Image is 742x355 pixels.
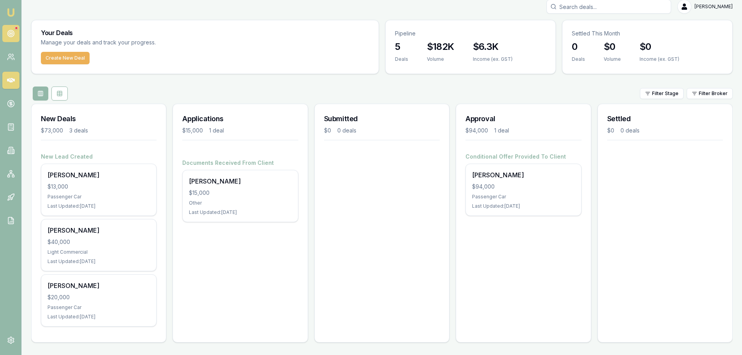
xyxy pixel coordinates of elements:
[48,314,150,320] div: Last Updated: [DATE]
[189,189,291,197] div: $15,000
[182,159,298,167] h4: Documents Received From Client
[604,56,621,62] div: Volume
[48,203,150,209] div: Last Updated: [DATE]
[395,56,408,62] div: Deals
[324,127,331,134] div: $0
[687,88,733,99] button: Filter Broker
[620,127,640,134] div: 0 deals
[41,113,157,124] h3: New Deals
[209,127,224,134] div: 1 deal
[465,153,581,161] h4: Conditional Offer Provided To Client
[607,127,614,134] div: $0
[427,41,454,53] h3: $182K
[395,41,408,53] h3: 5
[652,90,679,97] span: Filter Stage
[48,170,150,180] div: [PERSON_NAME]
[572,41,585,53] h3: 0
[472,203,575,209] div: Last Updated: [DATE]
[48,281,150,290] div: [PERSON_NAME]
[473,56,513,62] div: Income (ex. GST)
[182,113,298,124] h3: Applications
[48,304,150,311] div: Passenger Car
[604,41,621,53] h3: $0
[640,56,679,62] div: Income (ex. GST)
[694,4,733,10] span: [PERSON_NAME]
[427,56,454,62] div: Volume
[182,127,203,134] div: $15,000
[189,200,291,206] div: Other
[607,113,723,124] h3: Settled
[494,127,509,134] div: 1 deal
[572,56,585,62] div: Deals
[472,183,575,191] div: $94,000
[473,41,513,53] h3: $6.3K
[41,127,63,134] div: $73,000
[472,170,575,180] div: [PERSON_NAME]
[572,30,723,37] p: Settled This Month
[41,38,240,47] p: Manage your deals and track your progress.
[337,127,356,134] div: 0 deals
[465,113,581,124] h3: Approval
[472,194,575,200] div: Passenger Car
[41,30,369,36] h3: Your Deals
[48,226,150,235] div: [PERSON_NAME]
[48,249,150,255] div: Light Commercial
[699,90,728,97] span: Filter Broker
[465,127,488,134] div: $94,000
[41,52,90,64] button: Create New Deal
[6,8,16,17] img: emu-icon-u.png
[41,153,157,161] h4: New Lead Created
[189,177,291,186] div: [PERSON_NAME]
[640,88,684,99] button: Filter Stage
[324,113,440,124] h3: Submitted
[640,41,679,53] h3: $0
[395,30,546,37] p: Pipeline
[48,183,150,191] div: $13,000
[189,209,291,215] div: Last Updated: [DATE]
[48,238,150,246] div: $40,000
[48,194,150,200] div: Passenger Car
[48,258,150,265] div: Last Updated: [DATE]
[48,293,150,301] div: $20,000
[69,127,88,134] div: 3 deals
